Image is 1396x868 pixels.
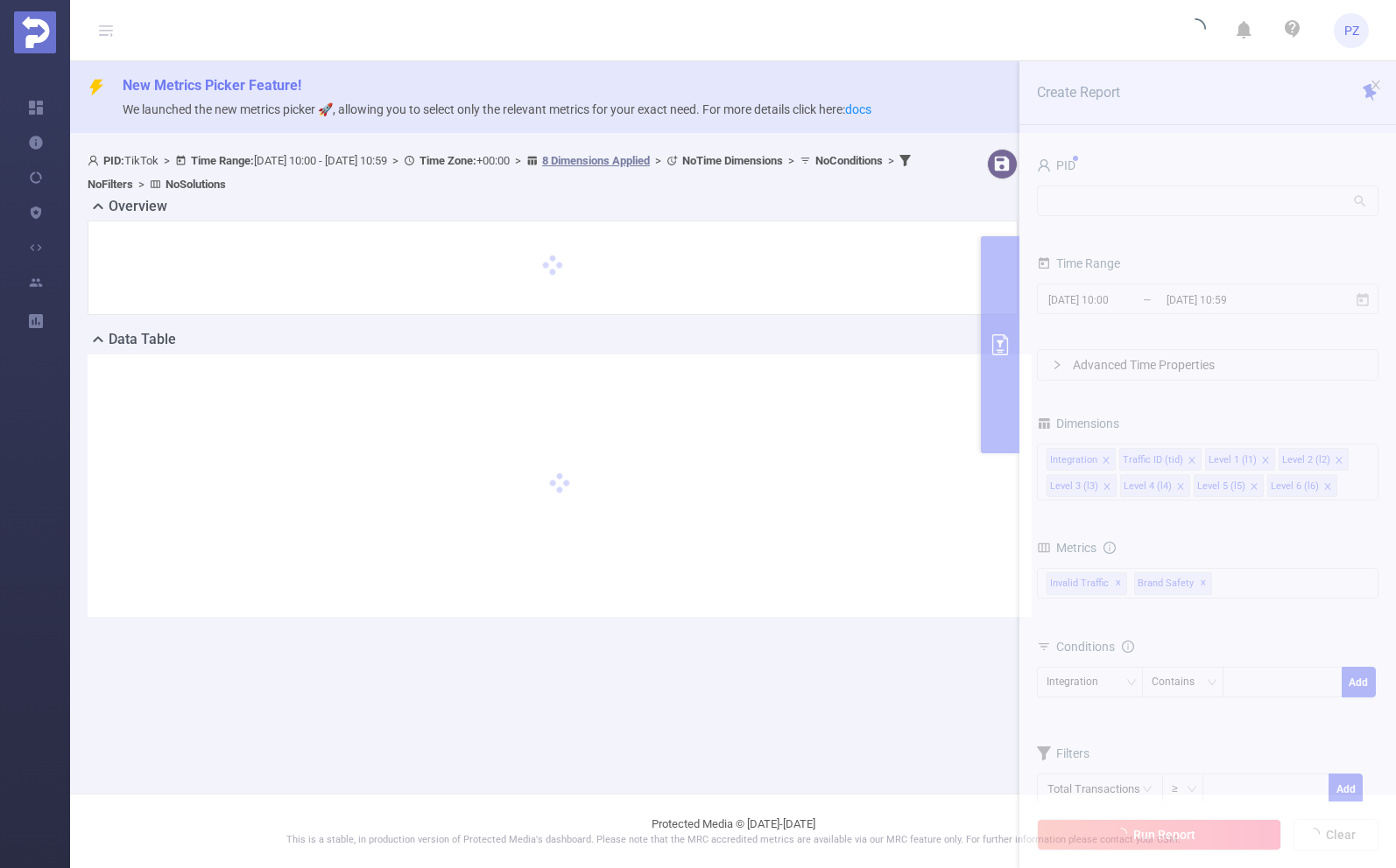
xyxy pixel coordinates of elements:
span: > [159,154,175,167]
span: > [883,154,899,167]
span: > [650,154,666,167]
span: > [387,154,404,167]
span: > [783,154,800,167]
span: We launched the new metrics picker 🚀, allowing you to select only the relevant metrics for your e... [123,102,871,116]
b: No Solutions [166,178,226,191]
h2: Data Table [109,329,176,350]
i: icon: close [1370,79,1382,91]
b: Time Range: [191,154,254,167]
span: PZ [1344,13,1359,48]
b: No Time Dimensions [682,154,783,167]
i: icon: loading [1185,18,1206,43]
b: No Conditions [815,154,883,167]
b: No Filters [88,178,133,191]
b: PID: [103,154,124,167]
p: This is a stable, in production version of Protected Media's dashboard. Please note that the MRC ... [114,833,1352,848]
u: 8 Dimensions Applied [542,154,650,167]
footer: Protected Media © [DATE]-[DATE] [70,794,1396,868]
img: Protected Media [14,11,56,53]
span: New Metrics Picker Feature! [123,77,301,94]
i: icon: thunderbolt [88,79,105,96]
span: TikTok [DATE] 10:00 - [DATE] 10:59 +00:00 [88,154,915,191]
span: > [133,178,150,191]
h2: Overview [109,196,167,217]
b: Time Zone: [420,154,476,167]
button: icon: close [1370,75,1382,94]
a: docs [845,102,871,116]
span: > [510,154,526,167]
i: icon: user [88,155,103,166]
